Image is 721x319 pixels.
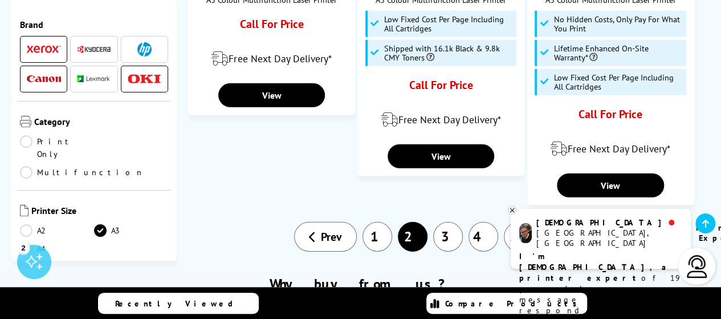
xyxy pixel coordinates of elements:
[536,228,682,248] div: [GEOGRAPHIC_DATA], [GEOGRAPHIC_DATA]
[553,73,683,91] span: Low Fixed Cost Per Page Including All Cartridges
[20,135,94,160] a: Print Only
[34,116,168,130] span: Category
[20,243,94,255] a: A4
[321,229,342,244] span: Prev
[27,72,61,86] a: Canon
[115,298,245,309] span: Recently Viewed
[364,104,518,136] div: modal_delivery
[77,75,111,82] img: Lexmark
[127,72,161,86] a: OKI
[27,42,61,56] a: Xerox
[469,222,498,252] a: 4
[20,19,168,30] span: Brand
[20,166,144,179] a: Multifunction
[557,173,663,197] a: View
[127,74,161,84] img: OKI
[27,45,61,53] img: Xerox
[218,83,325,107] a: View
[20,224,94,237] a: A2
[210,17,333,37] div: Call For Price
[77,45,111,54] img: Kyocera
[94,224,168,237] a: A3
[549,107,673,127] div: Call For Price
[536,217,682,228] div: [DEMOGRAPHIC_DATA]
[294,222,357,252] a: Prev
[553,15,683,33] span: No Hidden Costs, Only Pay For What You Print
[553,44,683,62] span: Lifetime Enhanced On-Site Warranty*
[519,223,532,243] img: chris-livechat.png
[384,15,514,33] span: Low Fixed Cost Per Page Including All Cartridges
[362,222,392,252] a: 1
[433,222,463,252] a: 3
[426,293,587,314] a: Compare Products
[98,293,259,314] a: Recently Viewed
[445,298,583,309] span: Compare Products
[31,205,168,219] span: Printer Size
[20,205,28,216] img: Printer Size
[686,255,708,278] img: user-headset-light.svg
[22,275,699,293] h2: Why buy from us?
[379,78,503,98] div: Call For Price
[194,43,349,75] div: modal_delivery
[519,251,682,316] p: of 19 years! Leave me a message and I'll respond ASAP
[384,44,514,62] span: Shipped with 16.1k Black & 9.8k CMY Toners
[77,72,111,86] a: Lexmark
[77,42,111,56] a: Kyocera
[519,251,670,283] b: I'm [DEMOGRAPHIC_DATA], a printer expert
[17,241,30,253] div: 2
[533,133,688,165] div: modal_delivery
[27,75,61,83] img: Canon
[127,42,161,56] a: HP
[388,144,494,168] a: View
[504,222,533,252] a: 5
[20,116,31,127] img: Category
[137,42,152,56] img: HP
